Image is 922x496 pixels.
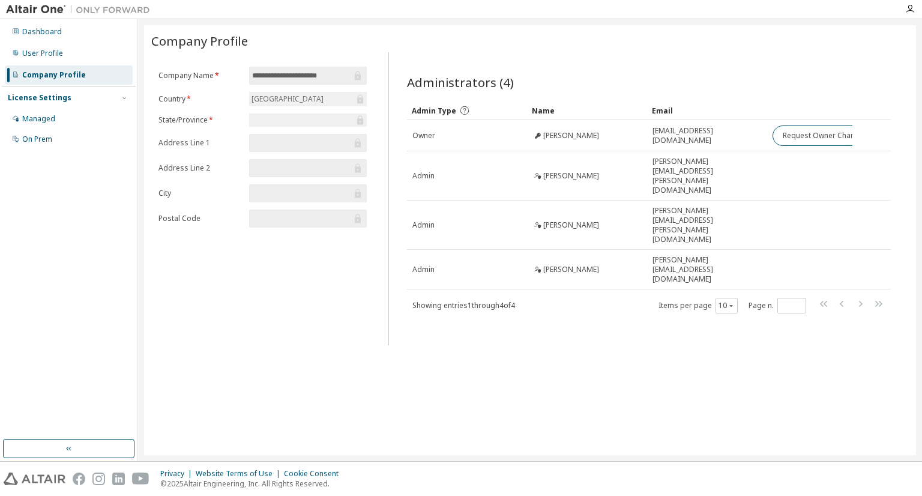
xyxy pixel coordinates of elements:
div: Email [652,101,762,120]
span: [PERSON_NAME] [543,265,599,274]
span: Administrators (4) [407,74,514,91]
label: City [158,189,242,198]
div: Cookie Consent [284,469,346,479]
p: © 2025 Altair Engineering, Inc. All Rights Reserved. [160,479,346,489]
span: Items per page [658,298,738,313]
span: Admin [412,171,435,181]
div: [GEOGRAPHIC_DATA] [249,92,367,106]
span: [PERSON_NAME][EMAIL_ADDRESS][PERSON_NAME][DOMAIN_NAME] [652,206,762,244]
span: [PERSON_NAME][EMAIL_ADDRESS][DOMAIN_NAME] [652,255,762,284]
img: instagram.svg [92,473,105,485]
span: Admin [412,220,435,230]
div: Managed [22,114,55,124]
div: Privacy [160,469,196,479]
div: Website Terms of Use [196,469,284,479]
span: [EMAIL_ADDRESS][DOMAIN_NAME] [652,126,762,145]
span: Admin [412,265,435,274]
button: Request Owner Change [773,126,874,146]
div: Name [532,101,642,120]
div: On Prem [22,135,52,144]
img: altair_logo.svg [4,473,65,485]
div: [GEOGRAPHIC_DATA] [250,92,325,106]
label: Company Name [158,71,242,80]
span: [PERSON_NAME] [543,220,599,230]
img: Altair One [6,4,156,16]
label: Postal Code [158,214,242,223]
span: [PERSON_NAME] [543,171,599,181]
label: Address Line 2 [158,163,242,173]
span: Owner [412,131,435,141]
label: Address Line 1 [158,138,242,148]
span: Showing entries 1 through 4 of 4 [412,300,515,310]
div: Dashboard [22,27,62,37]
img: youtube.svg [132,473,149,485]
span: Company Profile [151,32,248,49]
img: facebook.svg [73,473,85,485]
div: License Settings [8,93,71,103]
span: Page n. [749,298,806,313]
label: State/Province [158,115,242,125]
span: [PERSON_NAME][EMAIL_ADDRESS][PERSON_NAME][DOMAIN_NAME] [652,157,762,195]
span: [PERSON_NAME] [543,131,599,141]
label: Country [158,94,242,104]
button: 10 [719,301,735,310]
div: User Profile [22,49,63,58]
div: Company Profile [22,70,86,80]
img: linkedin.svg [112,473,125,485]
span: Admin Type [412,106,456,116]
